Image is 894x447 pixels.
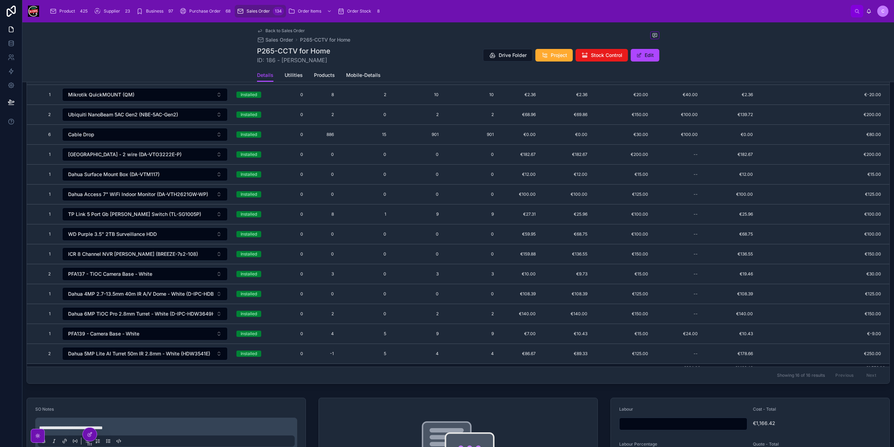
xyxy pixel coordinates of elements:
[271,112,303,117] span: 0
[68,231,157,238] span: WD Purple 3.5" 2TB Surveillance HDD
[591,52,622,59] span: Stock Control
[447,231,494,237] a: 0
[241,211,257,217] div: Installed
[241,131,257,138] div: Installed
[38,251,51,257] span: 1
[657,189,701,200] a: --
[657,229,701,240] a: --
[544,211,587,217] a: €25.96
[544,132,587,137] a: €0.00
[257,69,273,82] a: Details
[596,112,648,117] a: €150.00
[544,172,587,177] a: €12.00
[35,129,53,140] a: 6
[447,152,494,157] a: 0
[257,72,273,79] span: Details
[236,231,262,237] a: Installed
[395,231,439,237] a: 0
[757,132,881,137] span: €80.00
[694,211,698,217] div: --
[709,231,753,237] a: €68.75
[38,92,51,98] span: 1
[596,251,648,257] span: €150.00
[631,49,659,62] button: Edit
[271,251,303,257] a: 0
[68,191,208,198] span: Dahua Access 7" WiFi Indoor Monitor (DA-VTH2621GW-WP)
[447,172,494,177] span: 0
[502,192,536,197] a: €100.00
[236,171,262,178] a: Installed
[395,112,439,117] span: 2
[241,111,257,118] div: Installed
[38,112,51,117] span: 2
[146,8,163,14] span: Business
[271,211,303,217] a: 0
[271,172,303,177] span: 0
[757,211,881,217] span: €100.00
[62,247,228,261] a: Select Button
[544,112,587,117] a: €69.86
[502,172,536,177] a: €12.00
[544,251,587,257] a: €136.55
[502,231,536,237] span: €59.95
[395,152,439,157] span: 0
[62,88,228,102] a: Select Button
[312,211,334,217] a: 8
[78,7,90,15] div: 425
[657,169,701,180] a: --
[312,231,334,237] span: 0
[709,211,753,217] span: €25.96
[544,92,587,98] span: €2.36
[59,8,75,14] span: Product
[757,192,881,197] span: €125.00
[657,209,701,220] a: --
[447,211,494,217] a: 9
[38,172,51,177] span: 1
[395,251,439,257] span: 0
[241,171,257,178] div: Installed
[757,152,881,157] a: €200.00
[502,132,536,137] a: €0.00
[123,7,132,15] div: 23
[257,28,305,34] a: Back to Sales Order
[62,208,228,221] button: Select Button
[346,72,381,79] span: Mobile-Details
[312,192,334,197] a: 0
[35,189,53,200] a: 1
[312,112,334,117] a: 2
[62,227,228,241] a: Select Button
[104,8,120,14] span: Supplier
[709,172,753,177] a: €12.00
[241,231,257,237] div: Installed
[544,152,587,157] a: €182.67
[374,7,382,15] div: 8
[659,132,698,137] span: €100.00
[241,151,257,158] div: Installed
[62,147,228,161] a: Select Button
[271,92,303,98] span: 0
[285,69,303,83] a: Utilities
[257,36,293,43] a: Sales Order
[342,211,386,217] span: 1
[236,92,262,98] a: Installed
[596,192,648,197] span: €125.00
[395,92,439,98] a: 10
[62,187,228,201] a: Select Button
[659,92,698,98] span: €40.00
[596,132,648,137] a: €30.00
[544,231,587,237] a: €68.75
[447,132,494,137] a: 901
[342,112,386,117] span: 0
[757,112,881,117] span: €200.00
[314,72,335,79] span: Products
